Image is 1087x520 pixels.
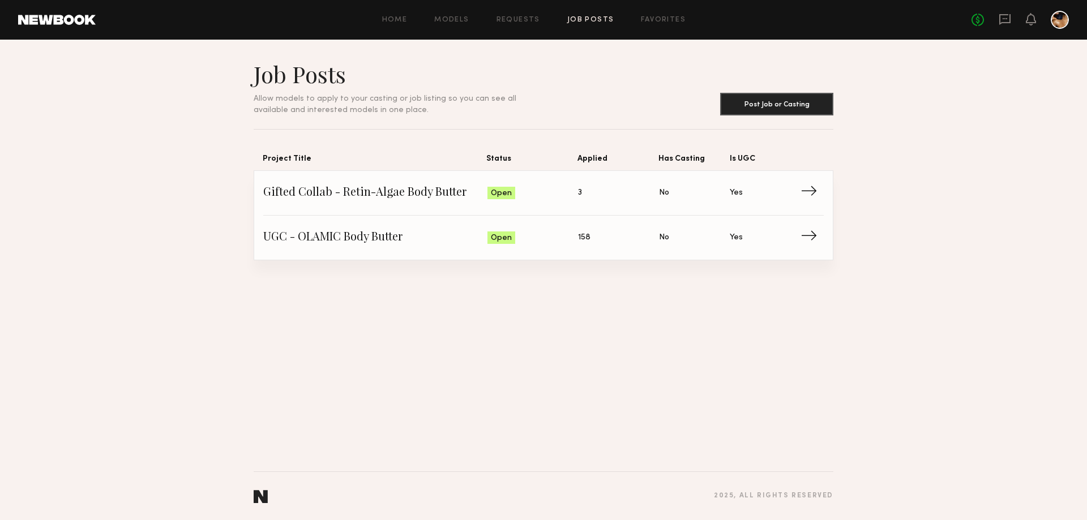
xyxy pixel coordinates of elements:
[263,229,487,246] span: UGC - OLAMIC Body Butter
[434,16,469,24] a: Models
[486,152,577,170] span: Status
[730,152,801,170] span: Is UGC
[497,16,540,24] a: Requests
[658,152,730,170] span: Has Casting
[491,188,512,199] span: Open
[730,187,743,199] span: Yes
[801,229,824,246] span: →
[263,216,824,260] a: UGC - OLAMIC Body ButterOpen158NoYes→
[641,16,686,24] a: Favorites
[382,16,408,24] a: Home
[254,60,543,88] h1: Job Posts
[578,231,590,244] span: 158
[577,152,658,170] span: Applied
[801,184,824,201] span: →
[659,187,669,199] span: No
[730,231,743,244] span: Yes
[659,231,669,244] span: No
[567,16,614,24] a: Job Posts
[263,184,487,201] span: Gifted Collab - Retin-Algae Body Butter
[720,93,833,115] button: Post Job or Casting
[263,171,824,216] a: Gifted Collab - Retin-Algae Body ButterOpen3NoYes→
[578,187,582,199] span: 3
[254,95,516,114] span: Allow models to apply to your casting or job listing so you can see all available and interested ...
[491,233,512,244] span: Open
[714,492,833,500] div: 2025 , all rights reserved
[263,152,486,170] span: Project Title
